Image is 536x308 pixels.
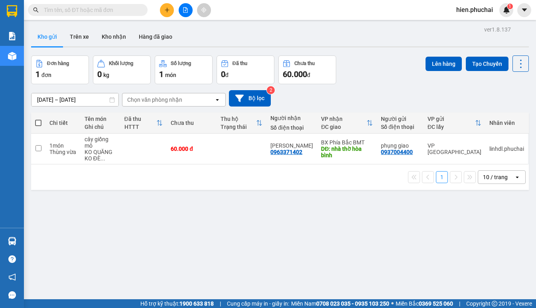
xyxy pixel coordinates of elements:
span: 1 [159,69,164,79]
span: món [165,72,176,78]
button: Kho nhận [95,27,132,46]
strong: 0369 525 060 [419,300,453,307]
sup: 2 [267,86,275,94]
div: Chi tiết [49,120,77,126]
span: kg [103,72,109,78]
div: Tên món [85,116,116,122]
span: đơn [41,72,51,78]
div: cây giống mô [85,136,116,149]
button: Khối lượng0kg [93,55,151,84]
div: Nhân viên [489,120,524,126]
button: Đơn hàng1đơn [31,55,89,84]
strong: 1900 633 818 [179,300,214,307]
div: BX Phía Bắc BMT [321,139,373,146]
span: Miền Bắc [396,299,453,308]
div: 0963371402 [270,149,302,155]
input: Tìm tên, số ĐT hoặc mã đơn [44,6,138,14]
th: Toggle SortBy [217,113,266,134]
img: warehouse-icon [8,52,16,60]
button: Tạo Chuyến [466,57,508,71]
button: Chưa thu60.000đ [278,55,336,84]
div: Số điện thoại [381,124,420,130]
span: 1 [35,69,40,79]
span: | [220,299,221,308]
div: VP [GEOGRAPHIC_DATA] [428,142,481,155]
button: 1 [436,171,448,183]
span: 60.000 [283,69,307,79]
div: Trạng thái [221,124,256,130]
div: Đơn hàng [47,61,69,66]
div: Người gửi [381,116,420,122]
div: VP gửi [428,116,475,122]
div: Số lượng [171,61,191,66]
div: DĐ: nhà thờ hòa bình [321,146,373,158]
span: search [33,7,39,13]
button: Lên hàng [426,57,462,71]
div: KO QUĂNG KO ĐÈ HÀNG [85,149,116,162]
button: Trên xe [63,27,95,46]
span: ... [100,155,105,162]
div: VP nhận [321,116,367,122]
span: đ [307,72,310,78]
img: icon-new-feature [503,6,510,14]
button: Kho gửi [31,27,63,46]
div: Đã thu [124,116,157,122]
div: 0937004400 [381,149,413,155]
button: plus [160,3,174,17]
span: notification [8,273,16,281]
div: linhdl.phuchai [489,146,524,152]
div: Chưa thu [171,120,213,126]
div: Chọn văn phòng nhận [127,96,182,104]
th: Toggle SortBy [120,113,167,134]
div: HTTT [124,124,157,130]
span: 1 [508,4,511,9]
strong: 0708 023 035 - 0935 103 250 [316,300,389,307]
button: caret-down [517,3,531,17]
span: 0 [221,69,225,79]
div: Người nhận [270,115,313,121]
div: Số điện thoại [270,124,313,131]
div: 60.000 đ [171,146,213,152]
span: message [8,291,16,299]
span: | [459,299,460,308]
span: file-add [183,7,188,13]
div: Thùng vừa [49,149,77,155]
span: đ [225,72,229,78]
span: copyright [492,301,497,306]
button: file-add [179,3,193,17]
input: Select a date range. [32,93,118,106]
div: ĐC lấy [428,124,475,130]
span: 0 [97,69,102,79]
div: Khối lượng [109,61,133,66]
div: ĐC giao [321,124,367,130]
th: Toggle SortBy [424,113,485,134]
span: Cung cấp máy in - giấy in: [227,299,289,308]
span: Miền Nam [291,299,389,308]
span: Hỗ trợ kỹ thuật: [140,299,214,308]
span: ⚪️ [391,302,394,305]
img: warehouse-icon [8,237,16,245]
svg: open [514,174,520,180]
div: KIM OANH [270,142,313,149]
button: Số lượng1món [155,55,213,84]
span: caret-down [521,6,528,14]
img: solution-icon [8,32,16,40]
span: plus [164,7,170,13]
button: aim [197,3,211,17]
div: Đã thu [233,61,247,66]
button: Đã thu0đ [217,55,274,84]
div: ver 1.8.137 [484,25,511,34]
span: hien.phuchai [450,5,499,15]
div: 1 món [49,142,77,149]
th: Toggle SortBy [317,113,377,134]
button: Hàng đã giao [132,27,179,46]
div: Chưa thu [294,61,315,66]
div: Thu hộ [221,116,256,122]
button: Bộ lọc [229,90,271,107]
span: aim [201,7,207,13]
svg: open [214,97,221,103]
sup: 1 [507,4,513,9]
img: logo-vxr [7,5,17,17]
div: phụng giao [381,142,420,149]
div: 10 / trang [483,173,508,181]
